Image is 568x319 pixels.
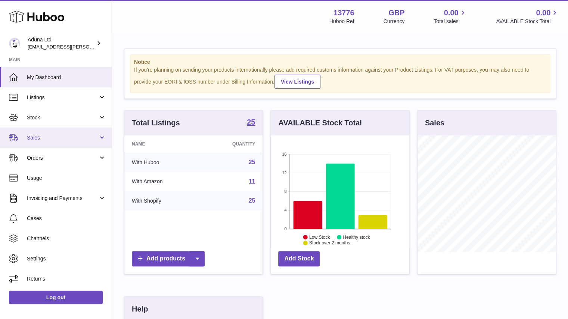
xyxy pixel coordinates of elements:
a: 25 [249,159,255,165]
strong: Notice [134,59,546,66]
td: With Shopify [124,191,200,210]
th: Quantity [200,135,263,153]
span: [EMAIL_ADDRESS][PERSON_NAME][PERSON_NAME][DOMAIN_NAME] [28,44,190,50]
strong: 25 [247,118,255,126]
a: 11 [249,178,255,185]
a: Add products [132,251,205,266]
td: With Huboo [124,153,200,172]
h3: Help [132,304,148,314]
text: 16 [282,152,287,156]
a: 0.00 Total sales [434,8,467,25]
span: Cases [27,215,106,222]
div: Aduna Ltd [28,36,95,50]
text: 12 [282,171,287,175]
div: Huboo Ref [329,18,354,25]
th: Name [124,135,200,153]
span: Sales [27,134,98,141]
text: 8 [285,189,287,194]
text: Stock over 2 months [309,240,350,245]
strong: GBP [388,8,404,18]
span: Orders [27,154,98,162]
span: Channels [27,235,106,242]
text: Low Stock [309,234,330,240]
strong: 13776 [333,8,354,18]
span: Settings [27,255,106,262]
a: View Listings [274,75,320,89]
span: Total sales [434,18,467,25]
a: Add Stock [278,251,320,266]
span: AVAILABLE Stock Total [496,18,559,25]
text: 4 [285,208,287,212]
span: Usage [27,175,106,182]
img: deborahe.kamara@aduna.com [9,38,20,49]
span: My Dashboard [27,74,106,81]
a: 25 [249,197,255,204]
div: If you're planning on sending your products internationally please add required customs informati... [134,66,546,89]
text: 0 [285,226,287,231]
span: Listings [27,94,98,101]
h3: AVAILABLE Stock Total [278,118,361,128]
h3: Sales [425,118,444,128]
h3: Total Listings [132,118,180,128]
span: Stock [27,114,98,121]
text: Healthy stock [343,234,370,240]
a: 25 [247,118,255,127]
span: 0.00 [536,8,550,18]
span: 0.00 [444,8,459,18]
div: Currency [384,18,405,25]
a: Log out [9,291,103,304]
span: Returns [27,275,106,282]
span: Invoicing and Payments [27,195,98,202]
td: With Amazon [124,172,200,191]
a: 0.00 AVAILABLE Stock Total [496,8,559,25]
